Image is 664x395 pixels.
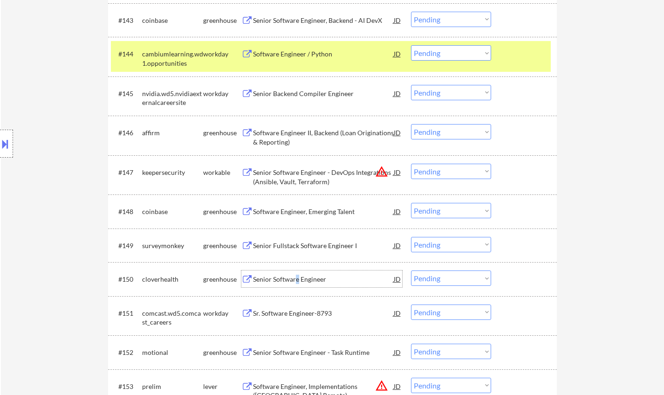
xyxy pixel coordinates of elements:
[253,49,394,59] div: Software Engineer / Python
[393,270,402,287] div: JD
[253,275,394,284] div: Senior Software Engineer
[203,241,241,250] div: greenhouse
[253,207,394,216] div: Software Engineer, Emerging Talent
[142,168,203,177] div: keepersecurity
[203,128,241,138] div: greenhouse
[142,207,203,216] div: coinbase
[393,124,402,141] div: JD
[203,49,241,59] div: workday
[118,382,135,391] div: #153
[142,89,203,107] div: nvidia.wd5.nvidiaexternalcareersite
[203,168,241,177] div: workable
[393,305,402,321] div: JD
[142,49,203,68] div: cambiumlearning.wd1.opportunities
[203,348,241,357] div: greenhouse
[393,164,402,180] div: JD
[253,89,394,98] div: Senior Backend Compiler Engineer
[253,168,394,186] div: Senior Software Engineer - DevOps Integrations (Ansible, Vault, Terraform)
[142,275,203,284] div: cloverhealth
[142,128,203,138] div: affirm
[253,348,394,357] div: Senior Software Engineer - Task Runtime
[203,309,241,318] div: workday
[253,309,394,318] div: Sr. Software Engineer-8793
[118,241,135,250] div: #149
[203,207,241,216] div: greenhouse
[118,348,135,357] div: #152
[118,49,135,59] div: #144
[118,275,135,284] div: #150
[393,203,402,220] div: JD
[142,348,203,357] div: motional
[393,344,402,360] div: JD
[253,16,394,25] div: Senior Software Engineer, Backend - AI DevX
[142,241,203,250] div: surveymonkey
[203,275,241,284] div: greenhouse
[142,16,203,25] div: coinbase
[118,16,135,25] div: #143
[253,128,394,146] div: Software Engineer II, Backend (Loan Originations & Reporting)
[375,165,388,178] button: warning_amber
[393,378,402,395] div: JD
[203,16,241,25] div: greenhouse
[393,45,402,62] div: JD
[142,382,203,391] div: prelim
[375,379,388,392] button: warning_amber
[118,309,135,318] div: #151
[142,309,203,327] div: comcast.wd5.comcast_careers
[393,85,402,102] div: JD
[203,382,241,391] div: lever
[393,12,402,28] div: JD
[203,89,241,98] div: workday
[253,241,394,250] div: Senior Fullstack Software Engineer I
[393,237,402,254] div: JD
